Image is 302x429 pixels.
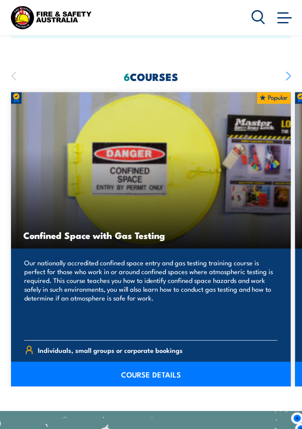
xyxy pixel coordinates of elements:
span: Individuals, small groups or corporate bookings [38,343,183,357]
h3: Confined Space with Gas Testing [23,230,278,240]
p: Our nationally accredited confined space entry and gas testing training course is perfect for tho... [24,258,277,333]
h2: COURSES [11,72,291,81]
a: COURSE DETAILS [11,362,291,386]
strong: 6 [124,69,130,84]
